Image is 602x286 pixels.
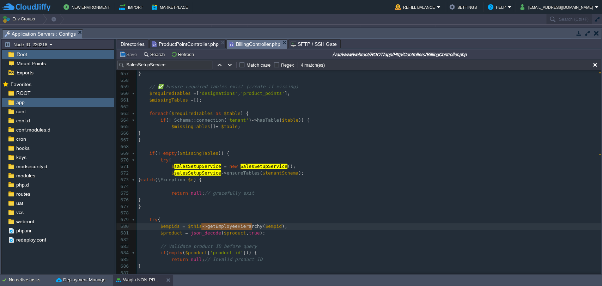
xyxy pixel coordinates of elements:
[116,71,130,77] div: 657
[15,99,26,105] span: app
[15,154,28,160] a: keys
[15,69,35,76] a: Exports
[174,164,221,169] span: salesSetupService
[15,60,47,67] a: Mount Points
[207,250,210,255] span: [
[15,209,25,215] a: vcs
[116,104,130,110] div: 662
[360,25,435,33] div: Usage
[243,250,257,255] span: ])) {
[116,123,130,130] div: 665
[194,91,196,96] span: =
[138,130,141,136] span: }
[163,151,177,156] span: empty
[246,230,249,236] span: ,
[262,224,265,229] span: (
[241,91,285,96] span: 'product_points'
[149,39,226,48] li: /var/www/webroot/ROOT/app/Sales/Http/Controllers/ProductPointController.php
[218,151,229,156] span: )) {
[249,117,251,123] span: )
[226,170,260,176] span: ensureTables
[149,91,190,96] span: $requiredTables
[298,117,309,123] span: )) {
[202,257,205,262] span: ;
[15,218,35,225] a: webroot
[15,117,31,124] a: conf.d
[188,224,202,229] span: $this
[229,164,237,169] span: new
[116,263,130,270] div: 686
[15,191,31,197] a: routes
[15,145,31,151] a: hooks
[15,200,24,206] span: uat
[116,270,130,276] div: 687
[205,257,262,262] span: // Invalid product ID
[116,110,130,117] div: 663
[215,124,218,129] span: =
[116,217,130,223] div: 679
[169,250,182,255] span: empty
[248,25,360,33] div: Tags
[9,81,32,87] span: Favorites
[241,164,287,169] span: SalesSetupService
[15,163,48,170] a: modsecurity.d
[160,224,180,229] span: $empids
[191,117,196,123] span: ::
[171,51,196,57] button: Refresh
[282,117,298,123] span: $table
[160,157,169,163] span: try
[116,84,130,90] div: 659
[149,151,155,156] span: if
[205,190,254,196] span: // gracefully exit
[155,151,158,156] span: (
[238,91,241,96] span: ,
[15,51,28,57] span: Root
[116,203,130,210] div: 677
[260,170,262,176] span: (
[149,217,157,222] span: try
[15,182,30,188] span: php.d
[56,276,107,284] button: Deployment Manager
[15,237,47,243] span: redeploy.conf
[116,77,130,84] div: 658
[238,124,241,129] span: ;
[287,164,296,169] span: ();
[224,164,227,169] span: =
[169,157,171,163] span: {
[116,256,130,263] div: 685
[395,3,437,11] button: Refill Balance
[9,274,53,286] div: No active tasks
[182,224,185,229] span: =
[221,170,227,176] span: ->
[285,91,290,96] span: ];
[224,230,246,236] span: $product
[160,117,166,123] span: if
[116,144,130,150] div: 668
[196,117,224,123] span: connection
[185,230,188,236] span: =
[138,204,141,209] span: }
[174,170,221,176] span: salesSetupService
[224,111,241,116] span: $table
[5,41,49,48] button: Node ID: 220218
[227,117,249,123] span: 'tenant'
[265,224,282,229] span: $empid
[2,3,50,12] img: CloudJiffy
[291,40,337,48] span: SFTP / SSH Gate
[116,163,130,170] div: 671
[116,97,130,104] div: 661
[251,117,257,123] span: ->
[160,244,257,249] span: // Validate product ID before query
[138,137,141,142] span: }
[169,111,171,116] span: (
[116,177,130,183] div: 673
[116,130,130,137] div: 666
[116,90,130,97] div: 660
[116,223,130,230] div: 680
[171,164,174,169] span: $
